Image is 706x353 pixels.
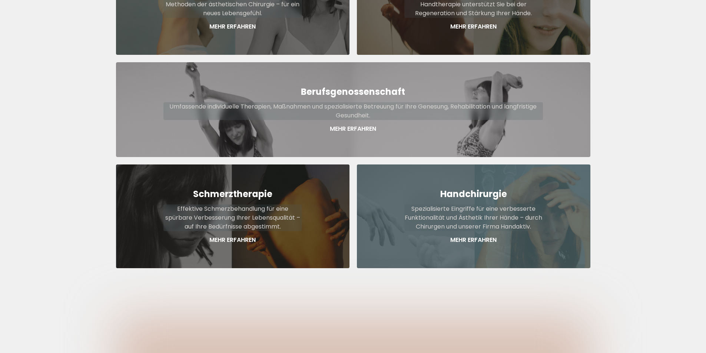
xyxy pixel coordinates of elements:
[404,236,543,244] p: Mehr Erfahren
[116,164,349,268] a: SchmerztherapieEffektive Schmerzbehandlung für eine spürbare Verbesserung Ihrer Lebensqualität – ...
[163,102,543,120] p: Umfassende individuelle Therapien, Maßnahmen und spezialisierte Betreuung für Ihre Genesung, Reha...
[404,22,543,31] p: Mehr Erfahren
[301,86,405,98] strong: Berufsgenossenschaft
[163,22,302,31] p: Mehr Erfahren
[116,62,590,157] a: BerufsgenossenschaftUmfassende individuelle Therapien, Maßnahmen und spezialisierte Betreuung für...
[163,236,302,244] p: Mehr Erfahren
[193,188,272,200] strong: Schmerztherapie
[163,124,543,133] p: Mehr Erfahren
[357,164,590,268] a: HandchirurgieSpezialisierte Eingriffe für eine verbesserte Funktionalität und Ästhetik Ihrer Händ...
[440,188,507,200] strong: Handchirurgie
[404,204,543,231] p: Spezialisierte Eingriffe für eine verbesserte Funktionalität und Ästhetik Ihrer Hände – durch Chi...
[163,204,302,231] p: Effektive Schmerzbehandlung für eine spürbare Verbesserung Ihrer Lebensqualität – auf Ihre Bedürf...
